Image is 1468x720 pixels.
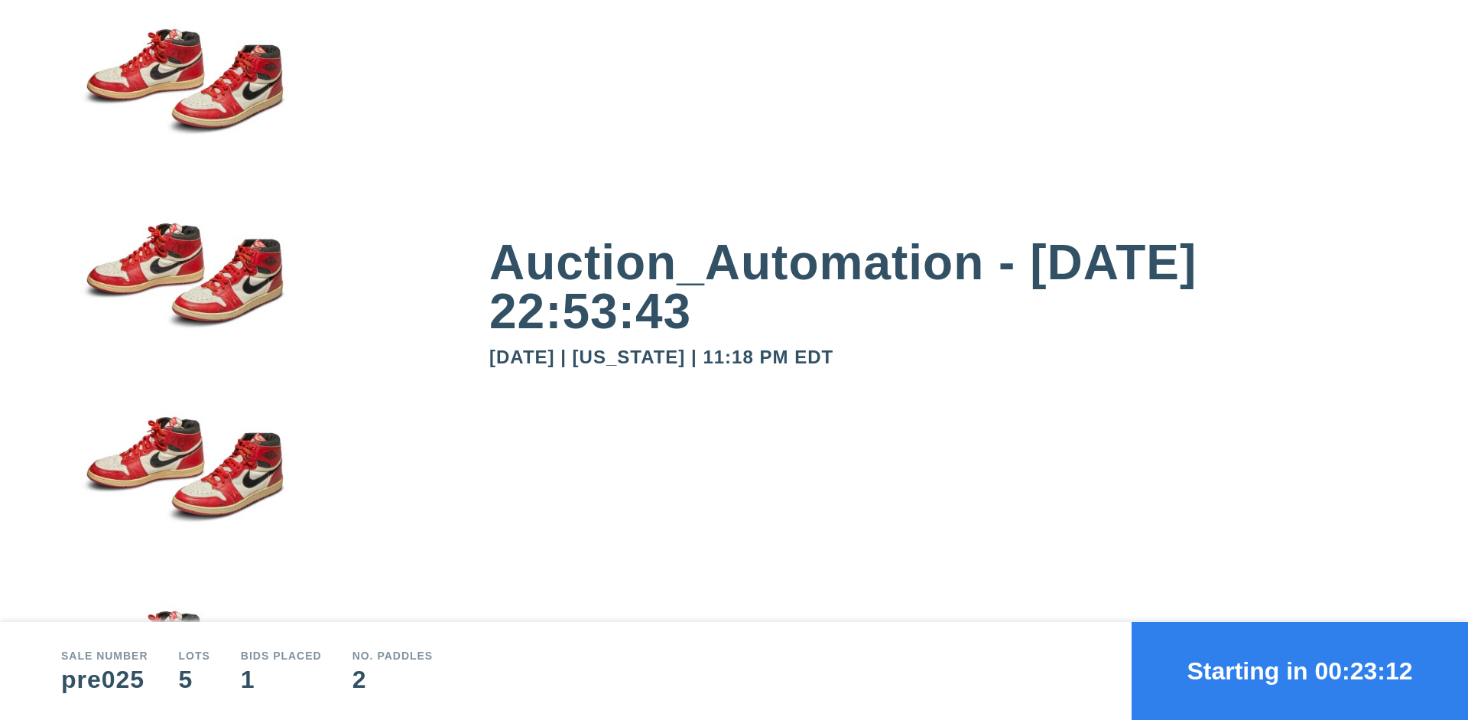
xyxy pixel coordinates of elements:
img: small [61,388,306,582]
div: 2 [352,667,434,692]
div: Bids Placed [241,650,322,661]
div: Sale number [61,650,148,661]
div: Auction_Automation - [DATE] 22:53:43 [489,238,1407,336]
div: Lots [179,650,210,661]
div: [DATE] | [US_STATE] | 11:18 PM EDT [489,348,1407,367]
button: Starting in 00:23:12 [1132,622,1468,720]
div: 5 [179,667,210,692]
img: small [61,194,306,389]
div: pre025 [61,667,148,692]
div: 1 [241,667,322,692]
div: No. Paddles [352,650,434,661]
